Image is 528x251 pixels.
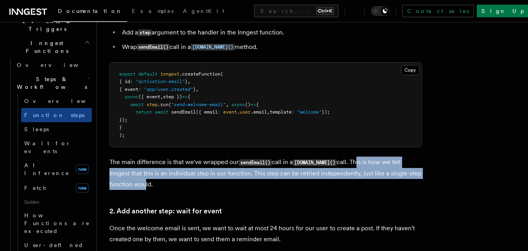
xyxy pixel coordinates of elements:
span: "welcome" [297,109,322,115]
code: [DOMAIN_NAME]() [191,44,234,51]
span: Examples [132,8,174,14]
span: Inngest Functions [6,39,84,55]
span: }); [322,109,330,115]
span: default [138,71,158,77]
span: () [245,102,251,107]
span: async [125,94,138,99]
span: Overview [17,62,97,68]
span: , [196,87,199,92]
span: : [292,109,294,115]
span: { id [119,79,130,84]
span: { [256,102,259,107]
span: template [270,109,292,115]
span: .email [251,109,267,115]
span: .run [158,102,168,107]
a: [DOMAIN_NAME]() [191,43,234,51]
span: Steps & Workflows [14,75,87,91]
code: sendEmail() [239,159,272,166]
a: AI Inferencenew [21,158,92,180]
span: How Functions are executed [24,212,90,234]
code: sendEmail() [137,44,170,51]
span: } [119,125,122,130]
span: await [155,109,168,115]
span: new [76,164,89,174]
span: } [193,87,196,92]
button: Copy [401,65,419,75]
button: Toggle dark mode [371,6,390,16]
span: . [237,109,240,115]
span: , [188,79,190,84]
kbd: Ctrl+K [316,7,334,15]
a: Examples [127,2,178,21]
span: => [182,94,188,99]
a: 2. Add another step: wait for event [109,206,222,217]
a: Overview [14,58,92,72]
span: { event [119,87,138,92]
span: ({ email [196,109,218,115]
span: => [251,102,256,107]
code: step [138,29,152,36]
span: Overview [24,98,105,104]
a: Contact sales [402,5,474,17]
a: Wait for events [21,136,92,158]
span: Wait for events [24,140,71,154]
p: The main difference is that we've wrapped our call in a call. This is how we tell Inngest that th... [109,157,422,190]
a: AgentKit [178,2,229,21]
span: ( [168,102,171,107]
span: AgentKit [183,8,224,14]
span: Sleeps [24,126,49,132]
a: How Functions are executed [21,208,92,238]
a: Fetchnew [21,180,92,196]
button: Inngest Functions [6,36,92,58]
span: Guides [21,196,92,208]
li: Wrap call in a method. [120,42,422,53]
span: user [240,109,251,115]
a: Overview [21,94,92,108]
span: , [267,109,270,115]
a: Documentation [53,2,127,22]
span: ( [220,71,223,77]
span: , [226,102,229,107]
span: } [185,79,188,84]
span: export [119,71,136,77]
p: Once the welcome email is sent, we want to wait at most 24 hours for our user to create a post. I... [109,223,422,245]
a: Sleeps [21,122,92,136]
span: return [136,109,152,115]
span: : [138,87,141,92]
a: Function steps [21,108,92,122]
span: }); [119,117,127,123]
span: { [188,94,190,99]
span: Events & Triggers [6,17,85,33]
span: await [130,102,144,107]
span: "app/user.created" [144,87,193,92]
span: async [231,102,245,107]
span: "send-welcome-email" [171,102,226,107]
span: event [223,109,237,115]
span: sendEmail [171,109,196,115]
code: [DOMAIN_NAME]() [293,159,336,166]
span: step [147,102,158,107]
span: Fetch [24,185,47,191]
button: Steps & Workflows [14,72,92,94]
span: new [76,183,89,193]
span: .createFunction [179,71,220,77]
span: AI Inference [24,162,70,176]
span: inngest [160,71,179,77]
button: Search...Ctrl+K [254,5,338,17]
span: ); [119,132,125,138]
span: : [218,109,220,115]
span: step }) [163,94,182,99]
button: Events & Triggers [6,14,92,36]
li: Add a argument to the handler in the Inngest function. [120,27,422,38]
span: Documentation [58,8,122,14]
span: "activation-email" [136,79,185,84]
span: : [130,79,133,84]
span: , [160,94,163,99]
span: ({ event [138,94,160,99]
span: Function steps [24,112,84,118]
